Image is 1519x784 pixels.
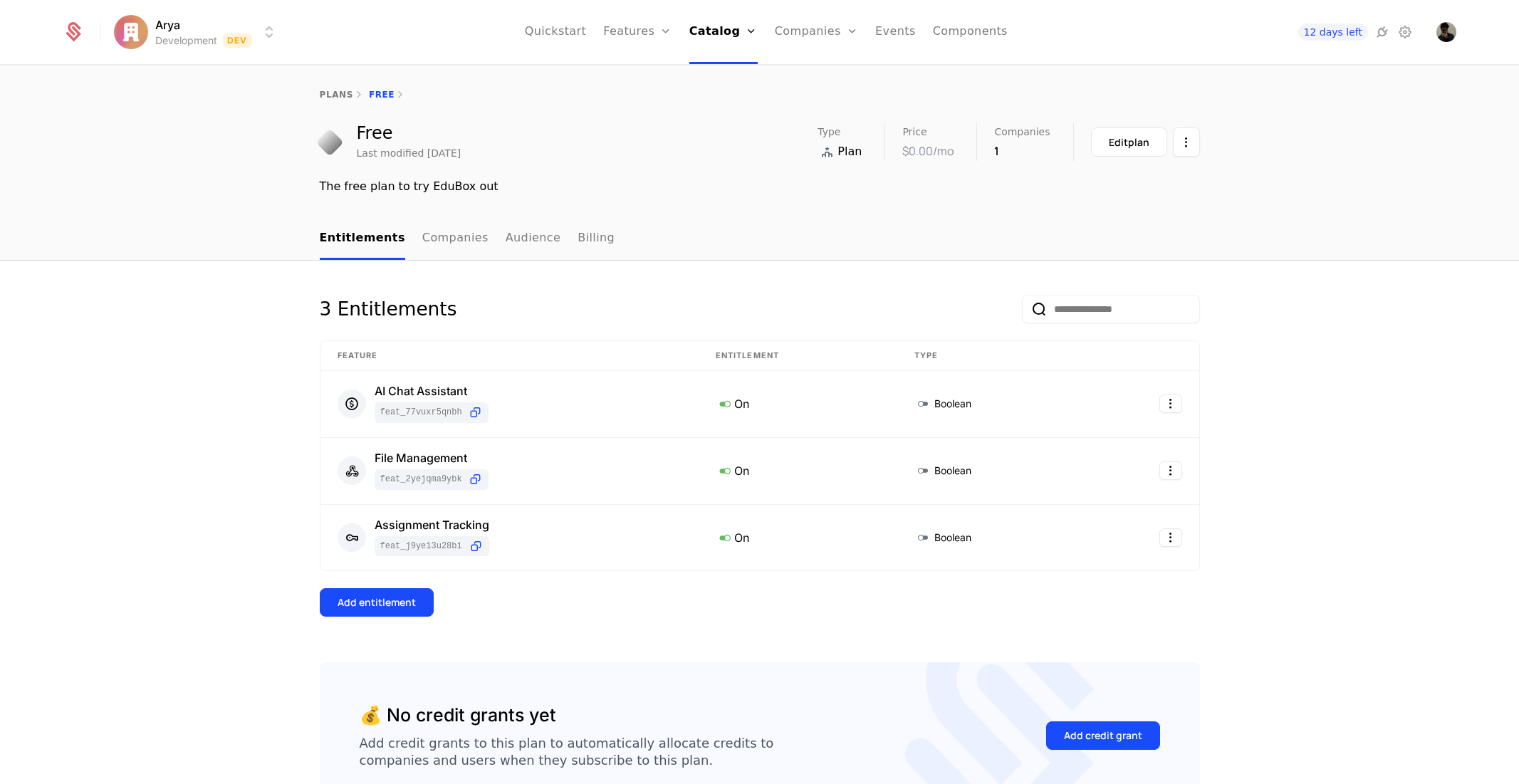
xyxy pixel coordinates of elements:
a: Integrations [1374,23,1391,41]
button: Select action [1159,528,1182,547]
span: Plan [837,143,862,160]
ul: Choose Sub Page [320,218,615,260]
a: 12 days left [1298,23,1368,41]
th: Feature [320,341,699,371]
span: Companies [994,127,1050,137]
span: feat_77VUxR5QNbH [380,407,462,418]
th: Entitlement [699,341,897,371]
a: Settings [1397,23,1414,41]
th: Type [897,341,1083,371]
button: Open user button [1436,22,1456,42]
button: Add credit grant [1046,721,1160,750]
button: Select action [1159,461,1182,480]
span: Boolean [934,530,971,545]
button: Select action [1173,127,1200,157]
a: Entitlements [320,218,405,260]
div: The free plan to try EduBox out [320,178,1200,195]
button: Editplan [1091,127,1167,157]
div: On [716,394,880,413]
div: 💰 No credit grants yet [360,702,556,729]
span: Boolean [934,464,971,478]
span: Type [818,127,840,137]
span: Price [902,127,926,137]
button: Select action [1159,394,1182,413]
div: File Management [375,452,489,464]
a: Companies [422,218,489,260]
span: feat_j9Ye13U28bi [380,540,463,552]
a: Billing [578,218,615,260]
div: Add credit grant [1064,728,1142,743]
div: 3 Entitlements [320,295,457,323]
a: Audience [506,218,561,260]
div: Free [357,125,461,142]
span: Boolean [934,397,971,411]
div: On [716,528,880,547]
span: Arya [155,16,180,33]
span: Dev [223,33,252,48]
div: Last modified [DATE] [357,146,461,160]
div: $0.00 /mo [902,142,954,160]
div: Edit plan [1109,135,1149,150]
img: Arya Pratap [1436,22,1456,42]
span: feat_2YEjQMa9Ybk [380,474,462,485]
img: Arya [114,15,148,49]
a: plans [320,90,353,100]
div: Development [155,33,217,48]
button: Select environment [118,16,278,48]
div: Add entitlement [338,595,416,610]
nav: Main [320,218,1200,260]
div: AI Chat Assistant [375,385,489,397]
div: Assignment Tracking [375,519,489,530]
div: On [716,461,880,480]
div: 1 [994,142,1050,160]
div: Add credit grants to this plan to automatically allocate credits to companies and users when they... [360,735,774,769]
button: Add entitlement [320,588,434,617]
